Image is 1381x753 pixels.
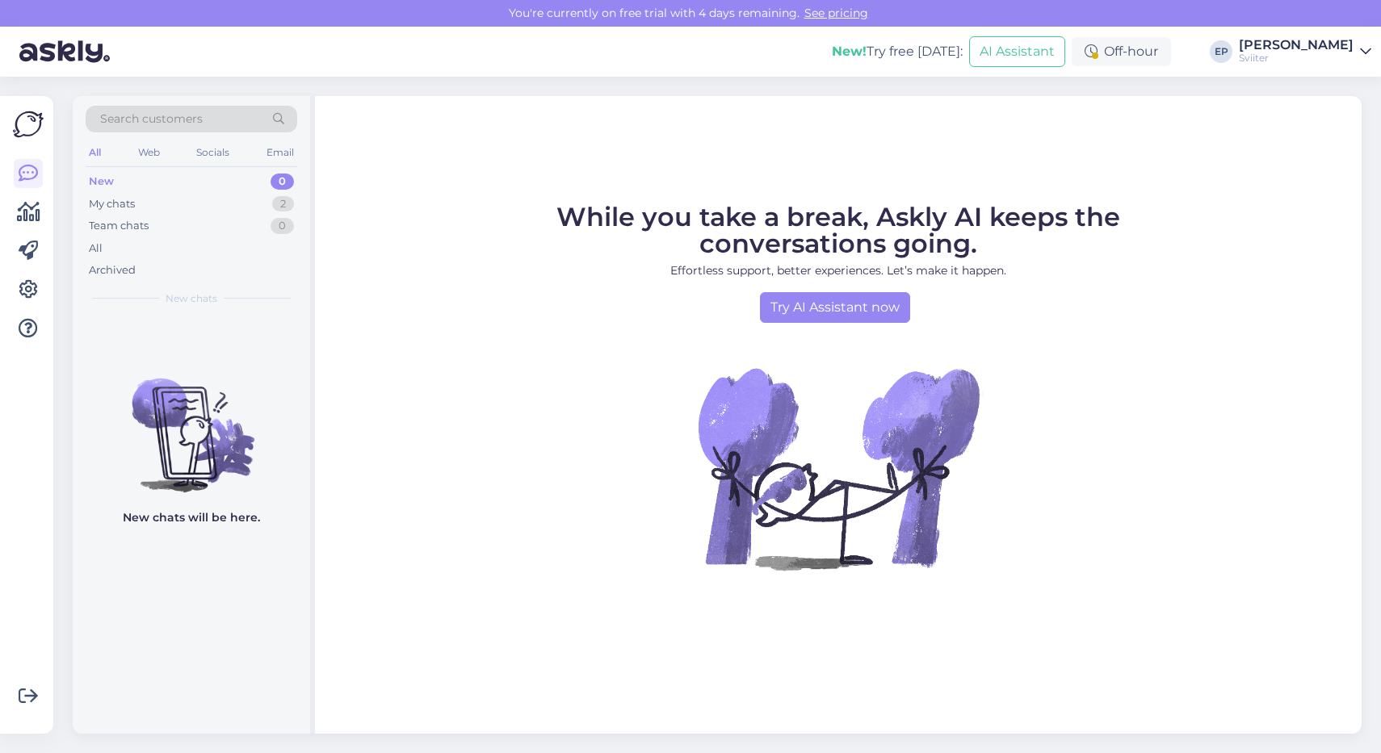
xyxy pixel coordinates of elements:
b: New! [832,44,867,59]
div: 0 [271,218,294,234]
img: No chats [73,349,310,495]
div: Archived [89,262,136,278]
div: New [89,174,114,190]
div: Off-hour [1072,37,1171,66]
div: Email [263,142,297,163]
span: While you take a break, Askly AI keeps the conversations going. [556,201,1120,259]
img: No Chat active [693,323,984,613]
span: Search customers [100,111,203,128]
div: My chats [89,196,135,212]
div: 2 [272,196,294,212]
p: New chats will be here. [123,509,260,526]
div: Team chats [89,218,149,234]
div: All [86,142,104,163]
p: Effortless support, better experiences. Let’s make it happen. [483,262,1194,279]
button: AI Assistant [969,36,1065,67]
div: Sviiter [1239,52,1354,65]
div: EP [1210,40,1232,63]
div: [PERSON_NAME] [1239,39,1354,52]
div: Try free [DATE]: [832,42,963,61]
div: Web [135,142,163,163]
img: Askly Logo [13,109,44,140]
div: All [89,241,103,257]
div: Socials [193,142,233,163]
a: [PERSON_NAME]Sviiter [1239,39,1371,65]
div: 0 [271,174,294,190]
span: New chats [166,291,217,306]
a: Try AI Assistant now [760,292,910,323]
a: See pricing [800,6,873,20]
